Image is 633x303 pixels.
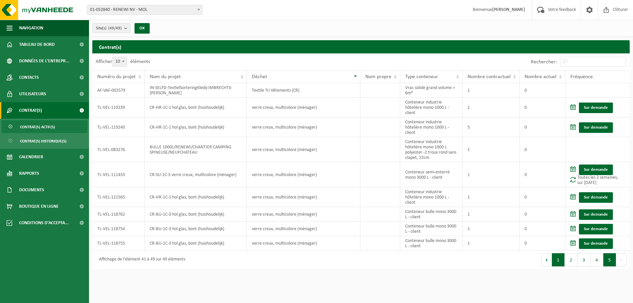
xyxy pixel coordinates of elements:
span: Utilisateurs [19,86,46,102]
td: IN-SELFD-TextielSorteringKledij-IMBRECHTS-[PERSON_NAME] [145,83,247,98]
td: verre creux, multicolore (ménager) [247,207,360,222]
td: verre creux, multicolore (ménager) [247,187,360,207]
span: Calendrier [19,149,43,165]
span: Nom propre [365,74,391,79]
td: 0 [520,187,565,207]
td: 0 [520,207,565,222]
td: CR-HR-1C-1 hol glas, bont (huishoudelijk) [145,117,247,137]
td: 1 [463,236,520,251]
span: Numéro du projet [97,74,136,79]
a: Sur demande [579,224,613,234]
td: verre creux, multicolore (ménager) [247,236,360,251]
td: 0 [520,98,565,117]
td: BULLE 1000L/RENEWI/CHANTIER CAMPING SPINEUSE/NEUFCHATEAU [145,137,247,162]
td: 1 [463,162,520,187]
count: (49/49) [108,26,122,30]
span: 10 [113,57,127,66]
td: verre creux, multicolore (ménager) [247,162,360,187]
td: 1 [463,222,520,236]
span: Contrat(s) historique(s) [20,135,67,147]
td: verre creux, multicolore (ménager) [247,222,360,236]
td: Toutes les 2 semaines, sur [DATE] [565,162,630,187]
td: 1 [463,187,520,207]
span: Type conteneur [405,74,438,79]
td: 0 [520,83,565,98]
td: Vrac solide grand volume > 6m³ [400,83,463,98]
td: CR-BU-1C-3 hol glas, bont (huishoudelijk) [145,207,247,222]
td: Conteneur industrie hôtelière mono 1000 L - client [400,98,463,117]
td: Conteneur industrie hôtelière mono 1000 L polyester -2 troux rond sans clapet, 22cm [400,137,463,162]
td: 1 [463,83,520,98]
td: TL-VEL-111433 [92,162,145,187]
a: Sur demande [579,238,613,249]
a: Sur demande [579,103,613,113]
div: Affichage de l'élément 41 à 49 sur 49 éléments [96,254,185,266]
td: 0 [520,236,565,251]
button: Site(s)(49/49) [92,23,131,33]
td: CR-BU-1C-3 hol glas, bont (huishoudelijk) [145,222,247,236]
span: Nom du projet [150,74,181,79]
td: 0 [520,162,565,187]
span: 01-052840 - RENEWI NV - MOL [87,5,202,15]
td: 1 [463,137,520,162]
span: Conditions d'accepta... [19,215,69,231]
label: Rechercher: [531,59,557,65]
span: Déchet [252,74,267,79]
td: CR-BU-1C-3 hol glas, bont (huishoudelijk) [145,236,247,251]
td: 0 [520,222,565,236]
td: Conteneur bulle mono 3000 L - client [400,207,463,222]
td: 0 [520,137,565,162]
td: CR-SU-1C-3 verre creux, multicolore (ménager) [145,162,247,187]
td: TL-VEL-119240 [92,117,145,137]
td: verre creux, multicolore (ménager) [247,117,360,137]
td: TL-VEL-083276 [92,137,145,162]
a: Sur demande [579,165,613,175]
a: Sur demande [579,209,613,220]
strong: [PERSON_NAME] [492,7,525,12]
td: Conteneur industrie hôtelière mono 1000 L - client [400,187,463,207]
button: 3 [578,253,590,266]
span: Contrat(s) actif(s) [20,121,55,133]
span: Boutique en ligne [19,198,59,215]
td: CR-HR-1C-1 hol glas, bont (huishoudelijk) [145,98,247,117]
span: Contrat(s) [19,102,42,119]
span: Données de l'entrepr... [19,53,70,69]
a: Contrat(s) actif(s) [2,120,87,133]
td: TL-VEL-118755 [92,236,145,251]
td: Textile Tri Vêtements (CR) [247,83,360,98]
span: Site(s) [96,23,122,33]
span: Fréquence [570,74,593,79]
a: Sur demande [579,122,613,133]
button: 1 [552,253,565,266]
span: Tableau de bord [19,36,55,53]
button: 4 [590,253,603,266]
button: Previous [541,253,552,266]
td: TL-VEL-118762 [92,207,145,222]
td: 1 [463,207,520,222]
span: Nombre actuel [525,74,557,79]
td: Conteneur bulle mono 3000 L - client [400,236,463,251]
h2: Contrat(s) [92,40,630,53]
span: 10 [112,57,127,67]
a: Contrat(s) historique(s) [2,135,87,147]
button: 5 [603,253,616,266]
a: Sur demande [579,192,613,203]
td: TL-VEL-118754 [92,222,145,236]
td: Conteneur semi-enterré mono 3000 L - client [400,162,463,187]
td: verre creux, multicolore (ménager) [247,137,360,162]
span: Documents [19,182,44,198]
button: Next [616,253,626,266]
label: Afficher éléments [96,59,150,64]
td: 0 [520,117,565,137]
span: Rapports [19,165,39,182]
span: Navigation [19,20,43,36]
td: Conteneur industrie hôtelière mono 1000 L - client [400,117,463,137]
td: 5 [463,117,520,137]
td: TL-VEL-121565 [92,187,145,207]
td: verre creux, multicolore (ménager) [247,98,360,117]
button: 2 [565,253,578,266]
td: Conteneur bulle mono 3000 L - client [400,222,463,236]
td: TL-VEL-119239 [92,98,145,117]
td: 1 [463,98,520,117]
span: Contacts [19,69,39,86]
